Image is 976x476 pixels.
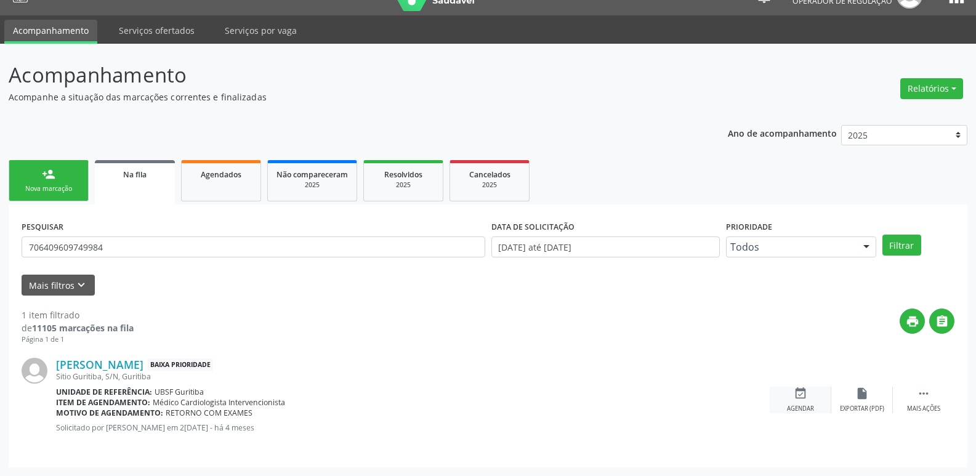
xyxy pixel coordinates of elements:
div: person_add [42,167,55,181]
input: Selecione um intervalo [491,236,720,257]
a: Serviços ofertados [110,20,203,41]
a: Acompanhamento [4,20,97,44]
i: print [906,315,919,328]
button:  [929,309,954,334]
div: Sitio Guritiba, S/N, Guritiba [56,371,770,382]
strong: 11105 marcações na fila [32,322,134,334]
span: Agendados [201,169,241,180]
div: Agendar [787,405,814,413]
span: Na fila [123,169,147,180]
b: Motivo de agendamento: [56,408,163,418]
span: Baixa Prioridade [148,358,213,371]
label: PESQUISAR [22,217,63,236]
p: Acompanhamento [9,60,680,91]
label: Prioridade [726,217,772,236]
p: Ano de acompanhamento [728,125,837,140]
span: Cancelados [469,169,510,180]
i: event_available [794,387,807,400]
i:  [935,315,949,328]
span: UBSF Guritiba [155,387,204,397]
div: Nova marcação [18,184,79,193]
button: print [900,309,925,334]
button: Relatórios [900,78,963,99]
div: Exportar (PDF) [840,405,884,413]
p: Acompanhe a situação das marcações correntes e finalizadas [9,91,680,103]
div: Mais ações [907,405,940,413]
i:  [917,387,930,400]
div: 2025 [276,180,348,190]
span: Médico Cardiologista Intervencionista [153,397,285,408]
i: insert_drive_file [855,387,869,400]
p: Solicitado por [PERSON_NAME] em 2[DATE] - há 4 meses [56,422,770,433]
div: 2025 [373,180,434,190]
label: DATA DE SOLICITAÇÃO [491,217,575,236]
button: Mais filtroskeyboard_arrow_down [22,275,95,296]
a: Serviços por vaga [216,20,305,41]
button: Filtrar [882,235,921,256]
img: img [22,358,47,384]
b: Item de agendamento: [56,397,150,408]
span: Resolvidos [384,169,422,180]
b: Unidade de referência: [56,387,152,397]
i: keyboard_arrow_down [75,278,88,292]
input: Nome, CNS [22,236,485,257]
span: RETORNO COM EXAMES [166,408,252,418]
a: [PERSON_NAME] [56,358,143,371]
span: Todos [730,241,851,253]
span: Não compareceram [276,169,348,180]
div: 1 item filtrado [22,309,134,321]
div: de [22,321,134,334]
div: 2025 [459,180,520,190]
div: Página 1 de 1 [22,334,134,345]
